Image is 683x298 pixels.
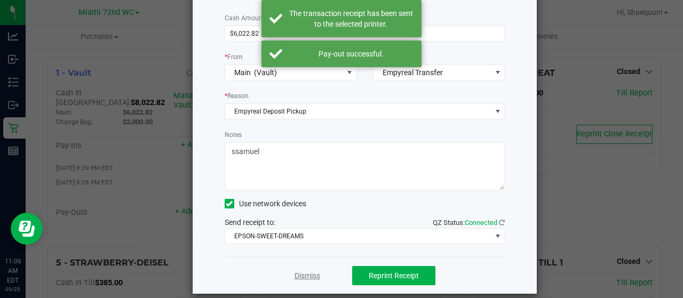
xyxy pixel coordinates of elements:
span: Main [234,68,251,77]
span: Empyreal Transfer [383,68,443,77]
a: Dismiss [295,270,320,281]
span: QZ Status: [433,219,505,227]
button: Reprint Receipt [352,266,435,285]
label: Use network devices [225,198,306,210]
label: From [225,52,243,62]
span: Reprint Receipt [369,271,419,280]
div: The transaction receipt has been sent to the selected printer. [288,8,414,29]
span: EPSON-SWEET-DREAMS [225,229,491,244]
label: Reason [225,91,249,101]
label: Notes [225,130,242,140]
span: (Vault) [254,68,277,77]
span: Empyreal Deposit Pickup [225,104,491,119]
div: Pay-out successful. [288,49,414,59]
iframe: Resource center [11,213,43,245]
span: Connected [465,219,497,227]
span: Send receipt to: [225,218,275,227]
span: Cash Amount [225,14,265,22]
